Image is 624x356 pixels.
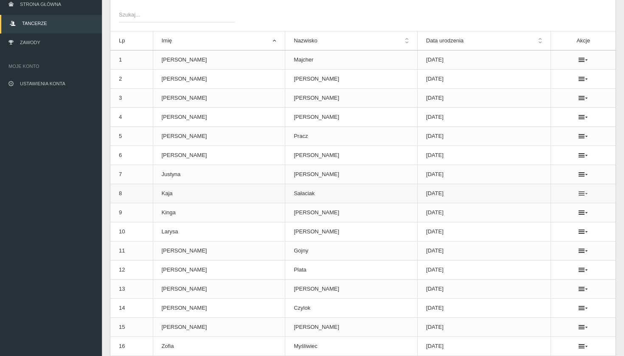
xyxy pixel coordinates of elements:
[20,81,65,86] span: Ustawienia konta
[153,184,285,203] td: Kaja
[285,184,418,203] td: Sałaciak
[110,89,153,108] td: 3
[110,222,153,241] td: 10
[285,146,418,165] td: [PERSON_NAME]
[417,280,551,299] td: [DATE]
[153,89,285,108] td: [PERSON_NAME]
[110,50,153,70] td: 1
[417,70,551,89] td: [DATE]
[153,261,285,280] td: [PERSON_NAME]
[20,2,61,7] span: Strona główna
[153,337,285,356] td: Zofia
[285,299,418,318] td: Czylok
[153,203,285,222] td: Kinga
[417,31,551,50] th: Data urodzenia
[285,261,418,280] td: Plata
[285,280,418,299] td: [PERSON_NAME]
[417,261,551,280] td: [DATE]
[285,108,418,127] td: [PERSON_NAME]
[153,31,285,50] th: Imię
[285,241,418,261] td: Gojny
[417,241,551,261] td: [DATE]
[110,146,153,165] td: 6
[153,318,285,337] td: [PERSON_NAME]
[153,299,285,318] td: [PERSON_NAME]
[153,222,285,241] td: Larysa
[153,165,285,184] td: Justyna
[417,318,551,337] td: [DATE]
[110,184,153,203] td: 8
[417,299,551,318] td: [DATE]
[20,40,40,45] span: Zawody
[417,50,551,70] td: [DATE]
[285,70,418,89] td: [PERSON_NAME]
[551,31,616,50] th: Akcje
[110,108,153,127] td: 4
[285,203,418,222] td: [PERSON_NAME]
[110,318,153,337] td: 15
[285,337,418,356] td: Myśliwiec
[153,127,285,146] td: [PERSON_NAME]
[417,127,551,146] td: [DATE]
[153,70,285,89] td: [PERSON_NAME]
[110,165,153,184] td: 7
[285,89,418,108] td: [PERSON_NAME]
[153,280,285,299] td: [PERSON_NAME]
[110,280,153,299] td: 13
[153,108,285,127] td: [PERSON_NAME]
[119,6,235,22] input: Szukaj...
[153,146,285,165] td: [PERSON_NAME]
[110,127,153,146] td: 5
[110,299,153,318] td: 14
[417,184,551,203] td: [DATE]
[285,127,418,146] td: Pracz
[417,108,551,127] td: [DATE]
[417,146,551,165] td: [DATE]
[285,31,418,50] th: Nazwisko
[285,222,418,241] td: [PERSON_NAME]
[153,241,285,261] td: [PERSON_NAME]
[285,165,418,184] td: [PERSON_NAME]
[417,222,551,241] td: [DATE]
[119,11,226,19] span: Szukaj...
[417,165,551,184] td: [DATE]
[8,62,93,70] span: Moje konto
[285,50,418,70] td: Majcher
[110,241,153,261] td: 11
[110,337,153,356] td: 16
[285,318,418,337] td: [PERSON_NAME]
[417,89,551,108] td: [DATE]
[110,261,153,280] td: 12
[417,337,551,356] td: [DATE]
[110,31,153,50] th: Lp
[417,203,551,222] td: [DATE]
[153,50,285,70] td: [PERSON_NAME]
[110,203,153,222] td: 9
[22,21,47,26] span: Tancerze
[110,70,153,89] td: 2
